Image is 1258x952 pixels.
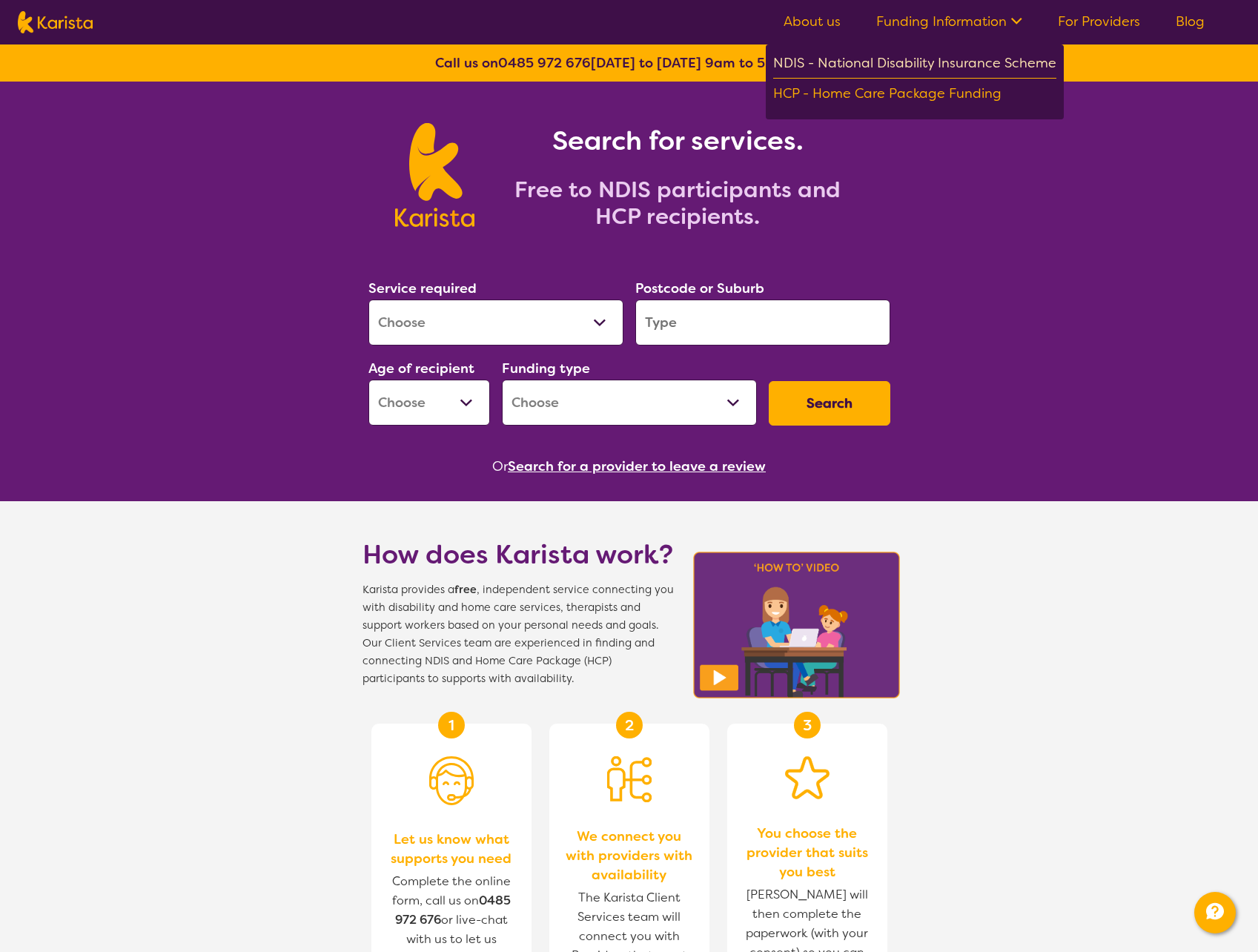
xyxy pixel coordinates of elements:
[635,300,890,346] input: Type
[429,756,474,805] img: Person with headset icon
[435,54,823,72] b: Call us on [DATE] to [DATE] 9am to 5pm AEST
[1176,13,1205,30] a: Blog
[689,547,905,703] img: Karista video
[773,82,1056,108] div: HCP - Home Care Package Funding
[769,381,890,426] button: Search
[386,830,517,868] span: Let us know what supports you need
[616,712,643,738] div: 2
[635,280,764,297] label: Postcode or Suburb
[1058,13,1140,30] a: For Providers
[742,824,873,882] span: You choose the provider that suits you best
[785,756,830,799] img: Star icon
[607,756,652,802] img: Person being matched to services icon
[368,360,474,377] label: Age of recipient
[1194,892,1236,933] button: Channel Menu
[502,360,590,377] label: Funding type
[362,537,674,572] h1: How does Karista work?
[368,280,477,297] label: Service required
[773,52,1056,79] div: NDIS - National Disability Insurance Scheme
[498,54,591,72] a: 0485 972 676
[564,827,695,885] span: We connect you with providers with availability
[18,11,93,33] img: Karista logo
[492,455,508,477] span: Or
[492,176,863,230] h2: Free to NDIS participants and HCP recipients.
[508,455,766,477] button: Search for a provider to leave a review
[794,712,821,738] div: 3
[454,583,477,597] b: free
[492,123,863,159] h1: Search for services.
[438,712,465,738] div: 1
[395,123,474,227] img: Karista logo
[784,13,841,30] a: About us
[876,13,1022,30] a: Funding Information
[362,581,674,688] span: Karista provides a , independent service connecting you with disability and home care services, t...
